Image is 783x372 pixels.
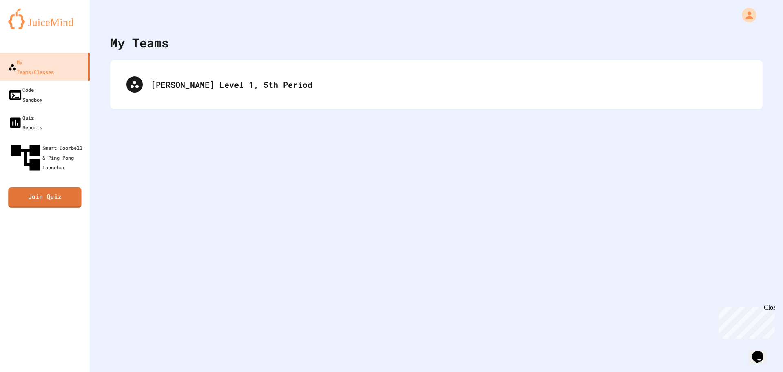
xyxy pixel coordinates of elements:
div: My Account [733,6,759,25]
div: [PERSON_NAME] Level 1, 5th Period [151,78,746,91]
div: Chat with us now!Close [3,3,56,52]
a: Join Quiz [8,187,82,208]
iframe: chat widget [715,304,775,339]
div: Code Sandbox [8,85,42,105]
iframe: chat widget [749,339,775,364]
div: Smart Doorbell & Ping Pong Launcher [8,140,86,175]
div: [PERSON_NAME] Level 1, 5th Period [118,68,754,101]
div: Quiz Reports [8,113,42,132]
div: My Teams/Classes [8,57,54,77]
img: logo-orange.svg [8,8,82,29]
div: My Teams [110,33,169,52]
